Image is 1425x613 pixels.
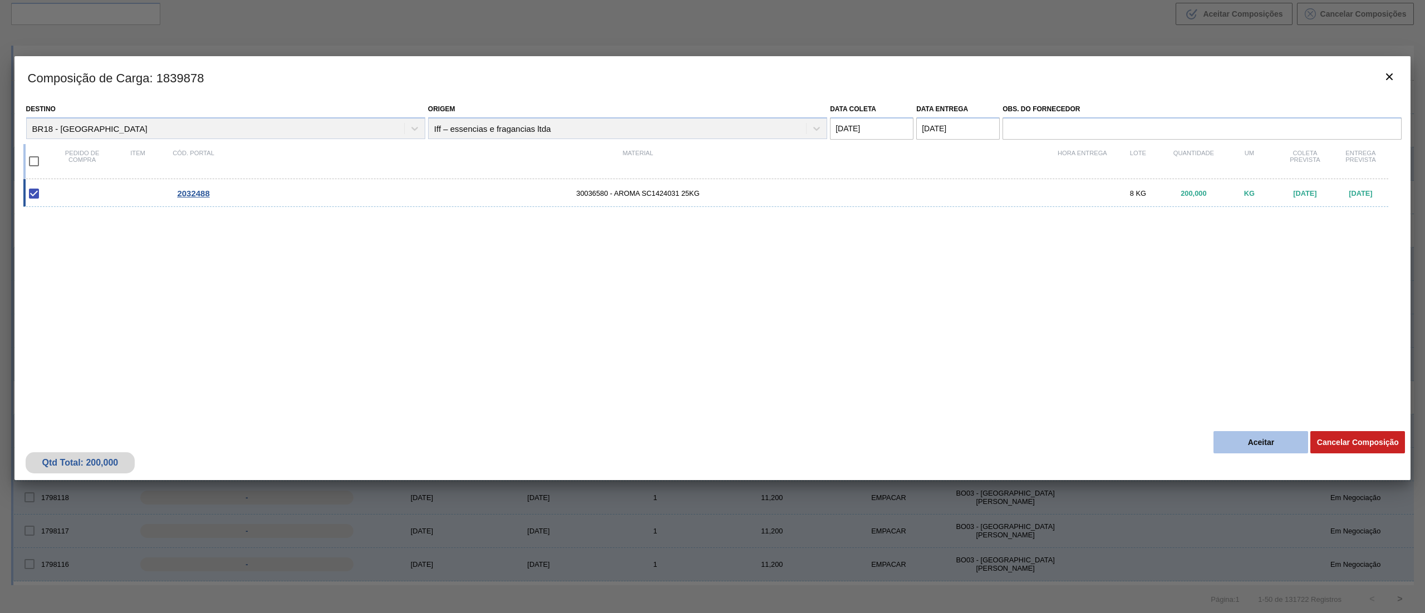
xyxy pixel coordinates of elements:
[1349,189,1372,197] span: [DATE]
[26,105,56,113] label: Destino
[222,189,1055,197] span: 30036580 - AROMA SC1424031 25KG
[1213,431,1308,453] button: Aceitar
[916,117,1000,140] input: dd/mm/yyyy
[1333,150,1388,173] div: Entrega Prevista
[1293,189,1316,197] span: [DATE]
[1110,150,1166,173] div: Lote
[1310,431,1405,453] button: Cancelar Composição
[166,150,222,173] div: Cód. Portal
[1244,189,1255,197] span: KG
[166,189,222,198] div: Ir para o Pedido
[1181,189,1206,197] span: 200,000
[830,117,913,140] input: dd/mm/yyyy
[1166,150,1221,173] div: Quantidade
[1277,150,1333,173] div: Coleta Prevista
[1054,150,1110,173] div: Hora Entrega
[222,150,1055,173] div: Material
[1221,150,1277,173] div: UM
[830,105,876,113] label: Data coleta
[34,458,127,468] div: Qtd Total: 200,000
[428,105,455,113] label: Origem
[55,150,110,173] div: Pedido de compra
[110,150,166,173] div: Item
[916,105,968,113] label: Data entrega
[14,56,1411,98] h3: Composição de Carga : 1839878
[1003,101,1402,117] label: Obs. do Fornecedor
[1110,189,1166,197] div: 8 KG
[177,189,209,198] span: 2032488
